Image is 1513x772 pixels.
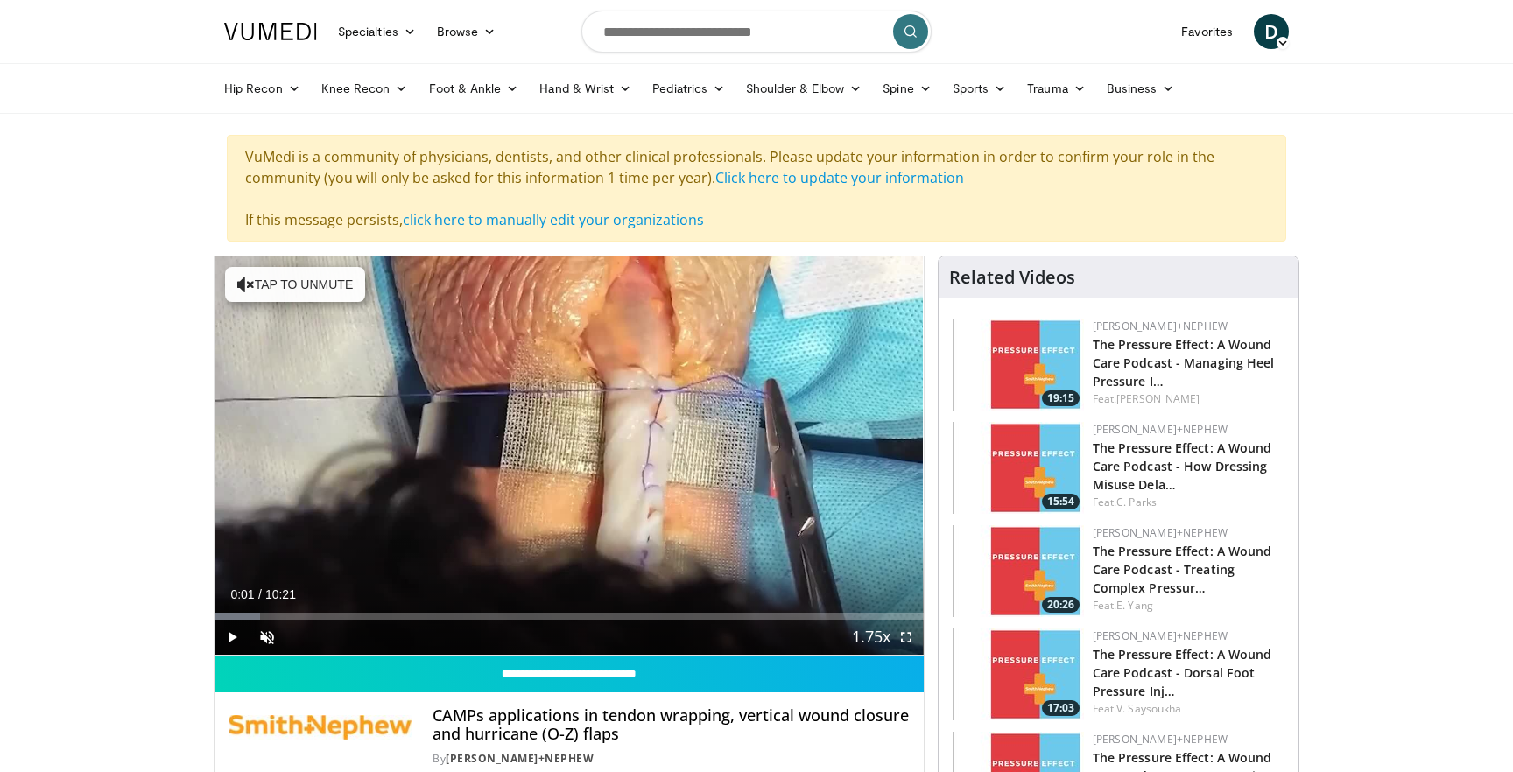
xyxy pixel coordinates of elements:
a: 15:54 [953,422,1084,514]
a: 17:03 [953,628,1084,720]
a: [PERSON_NAME]+Nephew [446,751,594,766]
a: Hand & Wrist [529,71,642,106]
button: Play [215,620,250,655]
video-js: Video Player [215,256,924,656]
a: [PERSON_NAME]+Nephew [1093,319,1228,333]
button: Fullscreen [889,620,924,655]
a: Specialties [327,14,426,49]
img: 60a7b2e5-50df-40c4-868a-521487974819.150x105_q85_crop-smart_upscale.jpg [953,319,1084,411]
a: The Pressure Effect: A Wound Care Podcast - Dorsal Foot Pressure Inj… [1093,646,1272,699]
a: Shoulder & Elbow [735,71,872,106]
div: By [433,751,909,767]
span: / [258,587,262,601]
a: Sports [942,71,1017,106]
a: Business [1096,71,1186,106]
div: VuMedi is a community of physicians, dentists, and other clinical professionals. Please update yo... [227,135,1286,242]
a: click here to manually edit your organizations [403,210,704,229]
a: Favorites [1171,14,1243,49]
span: 20:26 [1042,597,1080,613]
a: V. Saysoukha [1116,701,1181,716]
a: Trauma [1017,71,1096,106]
button: Tap to unmute [225,267,365,302]
a: Spine [872,71,941,106]
div: Feat. [1093,598,1284,614]
img: d68379d8-97de-484f-9076-f39c80eee8eb.150x105_q85_crop-smart_upscale.jpg [953,628,1084,720]
span: 10:21 [265,587,296,601]
a: D [1254,14,1289,49]
input: Search topics, interventions [581,11,932,53]
a: [PERSON_NAME] [1116,391,1200,406]
img: Smith+Nephew [229,706,412,748]
div: Feat. [1093,495,1284,510]
a: The Pressure Effect: A Wound Care Podcast - How Dressing Misuse Dela… [1093,439,1272,493]
div: Feat. [1093,701,1284,717]
a: The Pressure Effect: A Wound Care Podcast - Treating Complex Pressur… [1093,543,1272,596]
a: [PERSON_NAME]+Nephew [1093,422,1228,437]
a: Foot & Ankle [419,71,530,106]
button: Playback Rate [854,620,889,655]
a: E. Yang [1116,598,1153,613]
a: Browse [426,14,507,49]
span: 19:15 [1042,390,1080,406]
div: Progress Bar [215,613,924,620]
a: Hip Recon [214,71,311,106]
a: [PERSON_NAME]+Nephew [1093,732,1228,747]
a: Click here to update your information [715,168,964,187]
a: Pediatrics [642,71,735,106]
img: 61e02083-5525-4adc-9284-c4ef5d0bd3c4.150x105_q85_crop-smart_upscale.jpg [953,422,1084,514]
a: The Pressure Effect: A Wound Care Podcast - Managing Heel Pressure I… [1093,336,1275,390]
a: Knee Recon [311,71,419,106]
span: 0:01 [230,587,254,601]
span: 15:54 [1042,494,1080,509]
a: 20:26 [953,525,1084,617]
img: VuMedi Logo [224,23,317,40]
span: 17:03 [1042,700,1080,716]
a: [PERSON_NAME]+Nephew [1093,525,1228,540]
h4: Related Videos [949,267,1075,288]
img: 5dccabbb-5219-43eb-ba82-333b4a767645.150x105_q85_crop-smart_upscale.jpg [953,525,1084,617]
div: Feat. [1093,391,1284,407]
h4: CAMPs applications in tendon wrapping, vertical wound closure and hurricane (O-Z) flaps [433,706,909,744]
a: C. Parks [1116,495,1157,509]
a: [PERSON_NAME]+Nephew [1093,628,1228,643]
a: 19:15 [953,319,1084,411]
button: Unmute [250,620,285,655]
